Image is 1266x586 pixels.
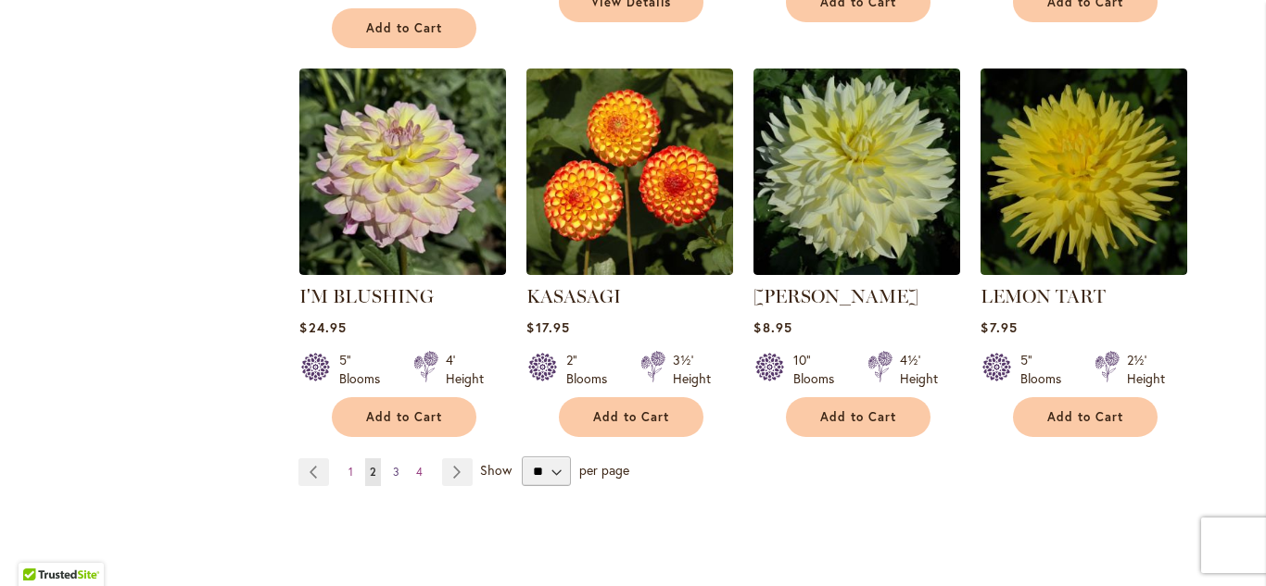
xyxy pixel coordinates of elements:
span: Add to Cart [820,409,896,425]
span: $17.95 [526,318,569,336]
div: 5" Blooms [339,351,391,388]
span: Show [480,461,512,479]
a: [PERSON_NAME] [753,285,918,307]
span: 4 [416,465,423,479]
img: I’M BLUSHING [299,69,506,275]
span: 2 [370,465,376,479]
button: Add to Cart [559,397,703,437]
div: 4' Height [446,351,484,388]
div: 3½' Height [673,351,711,388]
span: Add to Cart [1047,409,1123,425]
button: Add to Cart [332,8,476,48]
span: Add to Cart [366,409,442,425]
span: per page [579,461,629,479]
button: Add to Cart [786,397,931,437]
iframe: Launch Accessibility Center [14,520,66,572]
a: 1 [344,458,358,486]
span: Add to Cart [366,20,442,36]
a: I’M BLUSHING [299,261,506,279]
div: 4½' Height [900,351,938,388]
a: I'M BLUSHING [299,285,434,307]
a: LEMON TART [981,261,1187,279]
img: La Luna [753,69,960,275]
img: LEMON TART [981,69,1187,275]
span: $8.95 [753,318,791,336]
span: $7.95 [981,318,1017,336]
div: 10" Blooms [793,351,845,388]
a: KASASAGI [526,285,621,307]
a: KASASAGI [526,261,733,279]
img: KASASAGI [526,69,733,275]
a: La Luna [753,261,960,279]
button: Add to Cart [332,397,476,437]
span: Add to Cart [593,409,669,425]
a: 4 [411,458,427,486]
a: LEMON TART [981,285,1106,307]
div: 5" Blooms [1020,351,1072,388]
span: 1 [348,465,353,479]
span: 3 [393,465,399,479]
span: $24.95 [299,318,346,336]
button: Add to Cart [1013,397,1158,437]
div: 2" Blooms [566,351,618,388]
div: 2½' Height [1127,351,1165,388]
a: 3 [388,458,404,486]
